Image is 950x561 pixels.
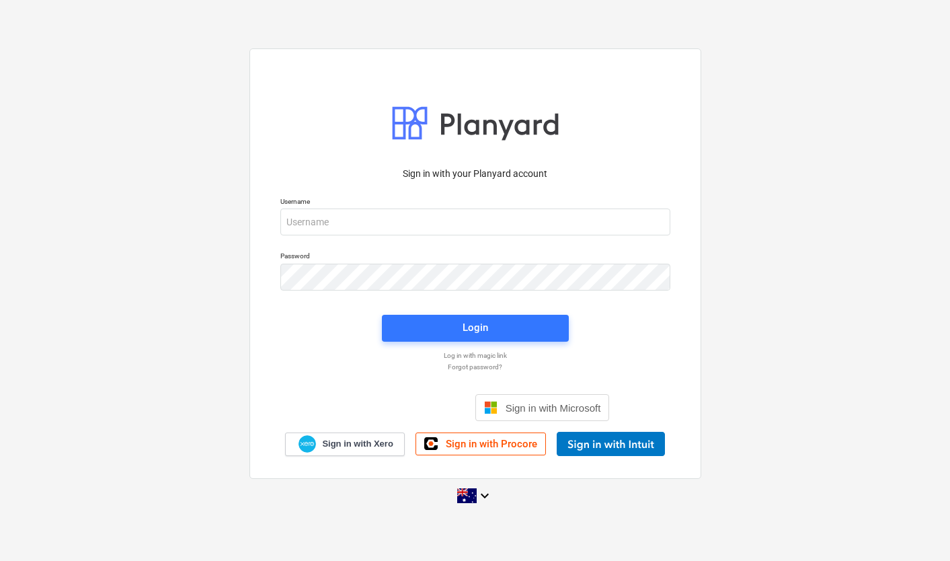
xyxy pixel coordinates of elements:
div: Login [463,319,488,336]
a: Forgot password? [274,363,677,371]
i: keyboard_arrow_down [477,488,493,504]
p: Password [280,252,670,263]
input: Username [280,209,670,235]
span: Sign in with Xero [322,438,393,450]
span: Sign in with Procore [446,438,537,450]
iframe: Sign in with Google Button [334,393,471,422]
span: Sign in with Microsoft [506,402,601,414]
img: Microsoft logo [484,401,498,414]
img: Xero logo [299,435,316,453]
p: Sign in with your Planyard account [280,167,670,181]
button: Login [382,315,569,342]
a: Sign in with Xero [285,433,405,456]
a: Log in with magic link [274,351,677,360]
iframe: Chat Widget [883,496,950,561]
a: Sign in with Procore [415,433,546,455]
p: Username [280,197,670,209]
